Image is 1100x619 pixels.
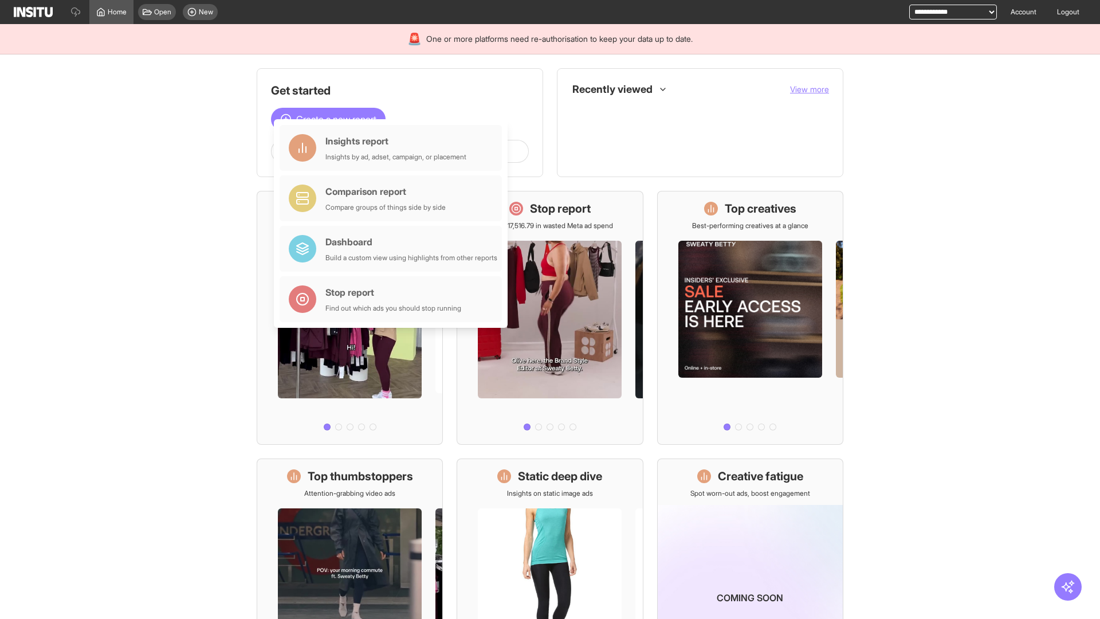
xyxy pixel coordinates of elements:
span: Create a new report [296,112,376,126]
p: Attention-grabbing video ads [304,489,395,498]
div: Build a custom view using highlights from other reports [325,253,497,263]
div: Insights report [325,134,466,148]
button: Create a new report [271,108,386,131]
p: Best-performing creatives at a glance [692,221,808,230]
p: Save £17,516.79 in wasted Meta ad spend [487,221,613,230]
h1: Get started [271,83,529,99]
div: 🚨 [407,31,422,47]
div: Stop report [325,285,461,299]
h1: Static deep dive [518,468,602,484]
p: Insights on static image ads [507,489,593,498]
span: Home [108,7,127,17]
div: Insights by ad, adset, campaign, or placement [325,152,466,162]
div: Find out which ads you should stop running [325,304,461,313]
a: Stop reportSave £17,516.79 in wasted Meta ad spend [457,191,643,445]
button: View more [790,84,829,95]
h1: Stop report [530,201,591,217]
a: Top creativesBest-performing creatives at a glance [657,191,843,445]
h1: Top creatives [725,201,796,217]
span: Open [154,7,171,17]
div: Dashboard [325,235,497,249]
span: New [199,7,213,17]
h1: Top thumbstoppers [308,468,413,484]
img: Logo [14,7,53,17]
div: Comparison report [325,185,446,198]
span: One or more platforms need re-authorisation to keep your data up to date. [426,33,693,45]
div: Compare groups of things side by side [325,203,446,212]
span: View more [790,84,829,94]
a: What's live nowSee all active ads instantly [257,191,443,445]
